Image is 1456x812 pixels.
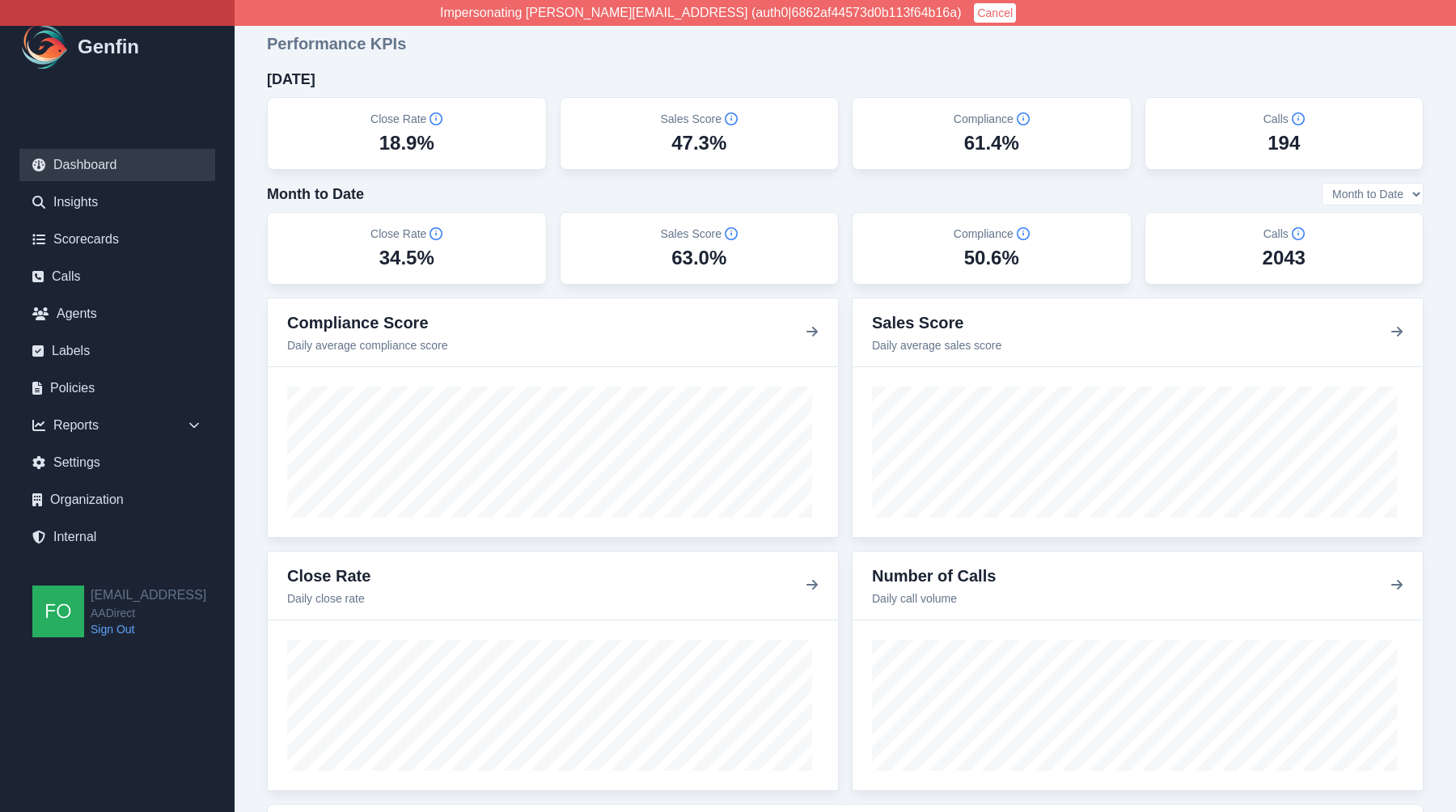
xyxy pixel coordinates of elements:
[19,409,215,442] div: Reports
[19,484,215,516] a: Organization
[370,111,442,127] h5: Close Rate
[19,223,215,256] a: Scorecards
[806,576,819,595] button: View details
[267,32,406,55] h3: Performance KPIs
[872,590,996,607] p: Daily call volume
[1292,112,1305,125] span: Info
[287,311,447,334] h3: Compliance Score
[19,21,71,73] img: Logo
[1263,245,1306,271] div: 2043
[32,586,84,637] img: founders@genfin.ai
[287,337,447,353] p: Daily average compliance score
[19,149,215,181] a: Dashboard
[1263,226,1305,242] h5: Calls
[430,227,442,240] span: Info
[19,335,215,367] a: Labels
[430,112,442,125] span: Info
[974,3,1016,23] button: Cancel
[19,372,215,404] a: Policies
[91,586,206,605] h2: [EMAIL_ADDRESS]
[1017,227,1030,240] span: Info
[287,565,370,587] h3: Close Rate
[19,260,215,293] a: Calls
[267,183,364,205] h4: Month to Date
[370,226,442,242] h5: Close Rate
[872,311,1001,334] h3: Sales Score
[954,111,1030,127] h5: Compliance
[964,130,1019,156] div: 61.4%
[1390,323,1403,342] button: View details
[954,226,1030,242] h5: Compliance
[1292,227,1305,240] span: Info
[78,34,139,60] h1: Genfin
[1017,112,1030,125] span: Info
[19,186,215,218] a: Insights
[872,337,1001,353] p: Daily average sales score
[19,446,215,479] a: Settings
[19,521,215,553] a: Internal
[379,130,434,156] div: 18.9%
[661,226,738,242] h5: Sales Score
[91,605,206,621] span: AADirect
[806,323,819,342] button: View details
[671,130,726,156] div: 47.3%
[872,565,996,587] h3: Number of Calls
[287,590,370,607] p: Daily close rate
[725,227,738,240] span: Info
[1263,111,1305,127] h5: Calls
[19,298,215,330] a: Agents
[671,245,726,271] div: 63.0%
[964,245,1019,271] div: 50.6%
[91,621,206,637] a: Sign Out
[725,112,738,125] span: Info
[379,245,434,271] div: 34.5%
[267,68,315,91] h4: [DATE]
[661,111,738,127] h5: Sales Score
[1268,130,1300,156] div: 194
[1390,576,1403,595] button: View details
